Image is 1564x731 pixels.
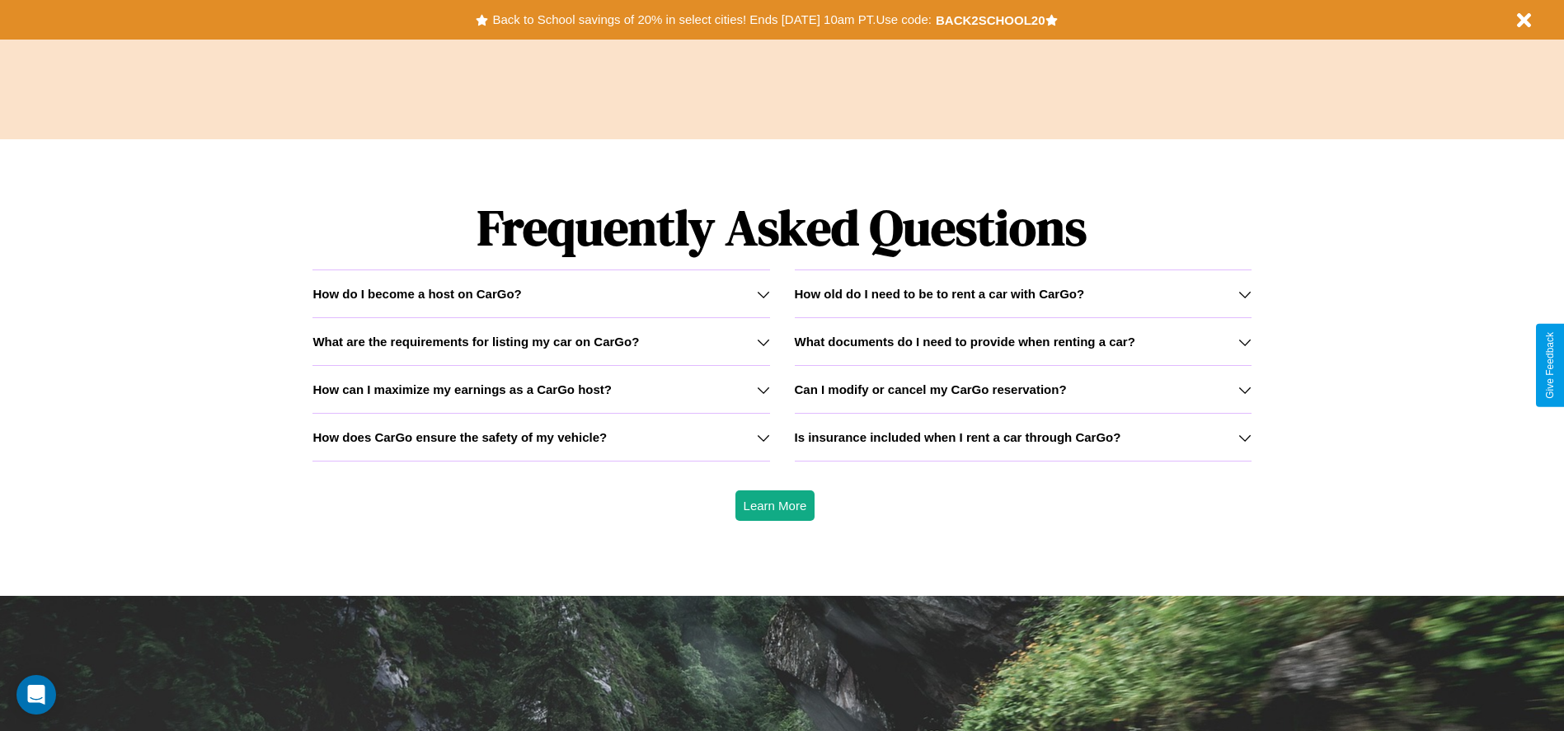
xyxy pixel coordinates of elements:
[312,185,1251,269] h1: Frequently Asked Questions
[312,382,612,396] h3: How can I maximize my earnings as a CarGo host?
[735,490,815,521] button: Learn More
[1544,332,1556,399] div: Give Feedback
[795,287,1085,301] h3: How old do I need to be to rent a car with CarGo?
[16,675,56,715] div: Open Intercom Messenger
[936,13,1045,27] b: BACK2SCHOOL20
[795,335,1135,349] h3: What documents do I need to provide when renting a car?
[795,430,1121,444] h3: Is insurance included when I rent a car through CarGo?
[312,287,521,301] h3: How do I become a host on CarGo?
[795,382,1067,396] h3: Can I modify or cancel my CarGo reservation?
[312,430,607,444] h3: How does CarGo ensure the safety of my vehicle?
[312,335,639,349] h3: What are the requirements for listing my car on CarGo?
[488,8,935,31] button: Back to School savings of 20% in select cities! Ends [DATE] 10am PT.Use code:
